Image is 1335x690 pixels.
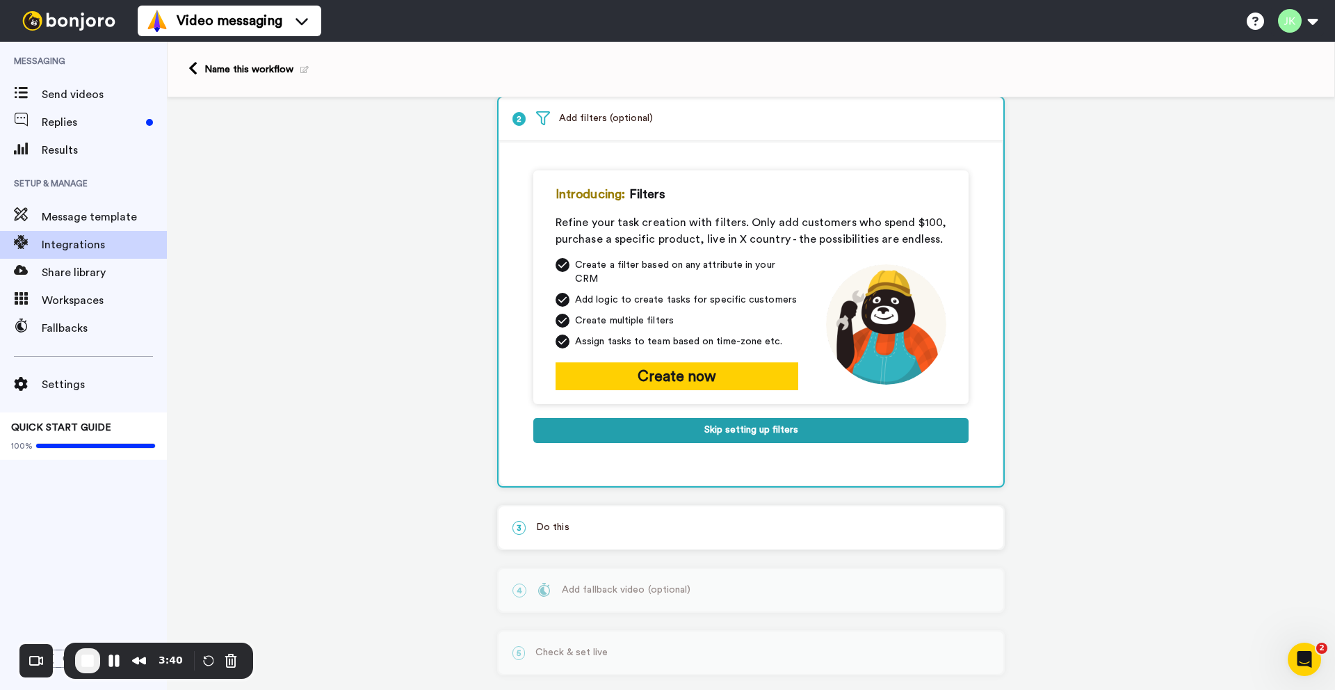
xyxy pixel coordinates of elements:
span: Settings [42,376,167,393]
span: Results [42,142,167,159]
span: Integrations [42,236,167,253]
span: Introducing: [556,184,625,204]
span: Fallbacks [42,320,167,337]
span: 2 [512,112,526,126]
span: Create a filter based on any attribute in your CRM [575,258,798,286]
div: Refine your task creation with filters. Only add customers who spend $100, purchase a specific pr... [556,214,946,248]
span: Add logic to create tasks for specific customers [575,293,797,307]
p: Do this [512,520,989,535]
span: Filters [629,184,666,204]
img: filter.svg [536,111,550,125]
span: 3 [512,521,526,535]
span: Assign tasks to team based on time-zone etc. [575,335,783,348]
img: mechanic-joro.png [826,264,946,385]
button: Create now [556,362,798,390]
span: Create multiple filters [575,314,674,328]
img: vm-color.svg [146,10,168,32]
span: QUICK START GUIDE [11,423,111,433]
span: Send videos [42,86,167,103]
button: Skip setting up filters [533,418,969,443]
span: 2 [1316,643,1327,654]
img: bj-logo-header-white.svg [17,11,121,31]
span: Video messaging [177,11,282,31]
p: Add filters (optional) [512,111,989,126]
span: 100% [11,440,33,451]
span: Replies [42,114,140,131]
span: Message template [42,209,167,225]
div: Name this workflow [204,63,309,77]
span: Workspaces [42,292,167,309]
span: Share library [42,264,167,281]
div: 3Do this [497,505,1005,550]
iframe: Intercom live chat [1288,643,1321,676]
